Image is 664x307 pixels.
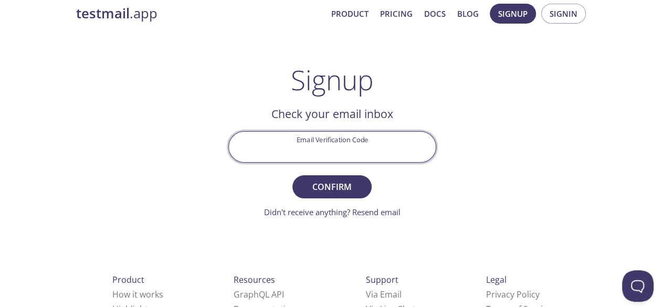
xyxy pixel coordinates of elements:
[228,105,436,123] h2: Check your email inbox
[366,289,402,300] a: Via Email
[550,7,577,20] span: Signin
[331,7,368,20] a: Product
[424,7,446,20] a: Docs
[622,270,654,302] iframe: Help Scout Beacon - Open
[291,64,374,96] h1: Signup
[76,4,130,23] strong: testmail
[457,7,479,20] a: Blog
[112,289,163,300] a: How it works
[264,207,400,217] a: Didn't receive anything? Resend email
[234,274,275,285] span: Resources
[304,179,360,194] span: Confirm
[498,7,528,20] span: Signup
[366,274,398,285] span: Support
[380,7,413,20] a: Pricing
[541,4,586,24] button: Signin
[292,175,371,198] button: Confirm
[112,274,144,285] span: Product
[486,274,507,285] span: Legal
[76,5,323,23] a: testmail.app
[486,289,540,300] a: Privacy Policy
[490,4,536,24] button: Signup
[234,289,284,300] a: GraphQL API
